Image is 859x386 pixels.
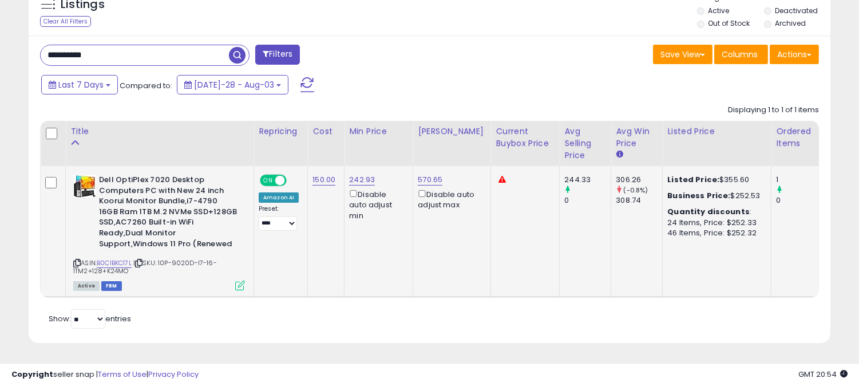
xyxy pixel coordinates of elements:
[11,369,199,380] div: seller snap | |
[285,176,303,186] span: OFF
[73,258,217,275] span: | SKU: 10P-9020D-I7-16-1TM2+128+K24MO
[728,105,819,116] div: Displaying 1 to 1 of 1 items
[70,125,249,137] div: Title
[770,45,819,64] button: Actions
[714,45,768,64] button: Columns
[255,45,300,65] button: Filters
[73,281,100,291] span: All listings currently available for purchase on Amazon
[194,79,274,90] span: [DATE]-28 - Aug-03
[73,175,245,289] div: ASIN:
[667,190,730,201] b: Business Price:
[41,75,118,94] button: Last 7 Days
[120,80,172,91] span: Compared to:
[708,6,729,15] label: Active
[418,188,482,210] div: Disable auto adjust max
[564,125,606,162] div: Avg Selling Price
[616,125,658,149] div: Avg Win Price
[708,18,750,28] label: Out of Stock
[667,218,762,228] div: 24 Items, Price: $252.33
[177,75,288,94] button: [DATE]-28 - Aug-03
[775,6,818,15] label: Deactivated
[564,175,611,185] div: 244.33
[776,125,818,149] div: Ordered Items
[11,369,53,380] strong: Copyright
[148,369,199,380] a: Privacy Policy
[259,125,303,137] div: Repricing
[667,206,750,217] b: Quantity discounts
[99,175,238,252] b: Dell OptiPlex 7020 Desktop Computers PC with New 24 inch Koorui Monitor Bundle,i7-4790 16GB Ram 1...
[616,195,662,206] div: 308.74
[623,186,648,195] small: (-0.8%)
[496,125,555,149] div: Current Buybox Price
[40,16,91,27] div: Clear All Filters
[776,175,822,185] div: 1
[259,205,299,231] div: Preset:
[667,191,762,201] div: $252.53
[418,125,486,137] div: [PERSON_NAME]
[722,49,758,60] span: Columns
[261,176,275,186] span: ON
[653,45,712,64] button: Save View
[564,195,611,206] div: 0
[58,79,104,90] span: Last 7 Days
[616,175,662,185] div: 306.26
[667,207,762,217] div: :
[312,125,339,137] div: Cost
[798,369,848,380] span: 2025-08-11 20:54 GMT
[667,125,766,137] div: Listed Price
[775,18,806,28] label: Archived
[73,175,96,198] img: 51Ih372EFsL._SL40_.jpg
[259,192,299,203] div: Amazon AI
[97,258,132,268] a: B0C1BKC17L
[667,174,719,185] b: Listed Price:
[49,313,131,324] span: Show: entries
[616,149,623,160] small: Avg Win Price.
[349,188,404,221] div: Disable auto adjust min
[418,174,442,186] a: 570.65
[667,228,762,238] div: 46 Items, Price: $252.32
[349,125,408,137] div: Min Price
[312,174,335,186] a: 150.00
[776,195,822,206] div: 0
[667,175,762,185] div: $355.60
[349,174,375,186] a: 242.93
[98,369,147,380] a: Terms of Use
[101,281,122,291] span: FBM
